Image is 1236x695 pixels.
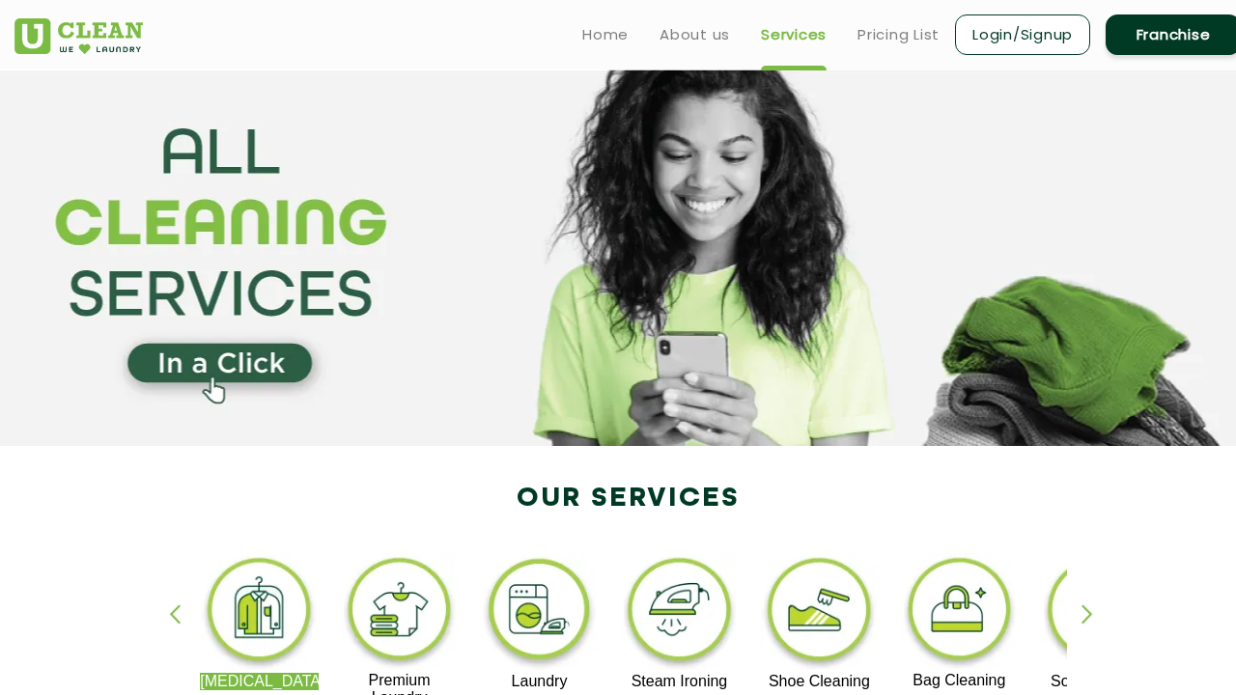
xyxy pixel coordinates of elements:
img: shoe_cleaning_11zon.webp [760,553,879,673]
img: steam_ironing_11zon.webp [620,553,739,673]
p: Laundry [480,673,599,690]
p: Sofa Cleaning [1040,673,1159,690]
a: About us [660,23,730,46]
p: Shoe Cleaning [760,673,879,690]
p: Steam Ironing [620,673,739,690]
img: bag_cleaning_11zon.webp [900,553,1019,672]
img: premium_laundry_cleaning_11zon.webp [340,553,459,672]
a: Home [582,23,629,46]
a: Pricing List [857,23,940,46]
img: dry_cleaning_11zon.webp [200,553,319,673]
img: UClean Laundry and Dry Cleaning [14,18,143,54]
p: Bag Cleaning [900,672,1019,689]
img: sofa_cleaning_11zon.webp [1040,553,1159,673]
a: Login/Signup [955,14,1090,55]
img: laundry_cleaning_11zon.webp [480,553,599,673]
p: [MEDICAL_DATA] [200,673,319,690]
a: Services [761,23,827,46]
